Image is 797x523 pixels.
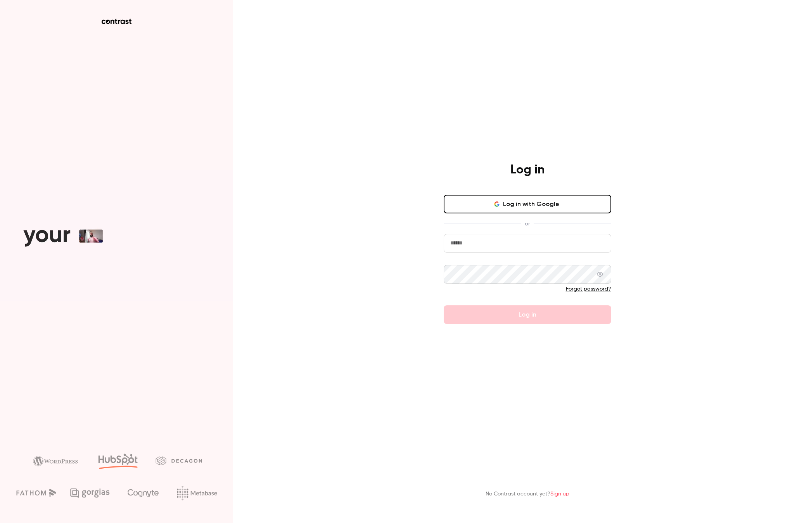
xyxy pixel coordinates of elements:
a: Forgot password? [566,286,611,292]
a: Sign up [550,491,569,497]
h4: Log in [510,162,545,178]
img: decagon [156,456,202,465]
button: Log in with Google [444,195,611,213]
p: No Contrast account yet? [486,490,569,498]
span: or [521,220,534,228]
